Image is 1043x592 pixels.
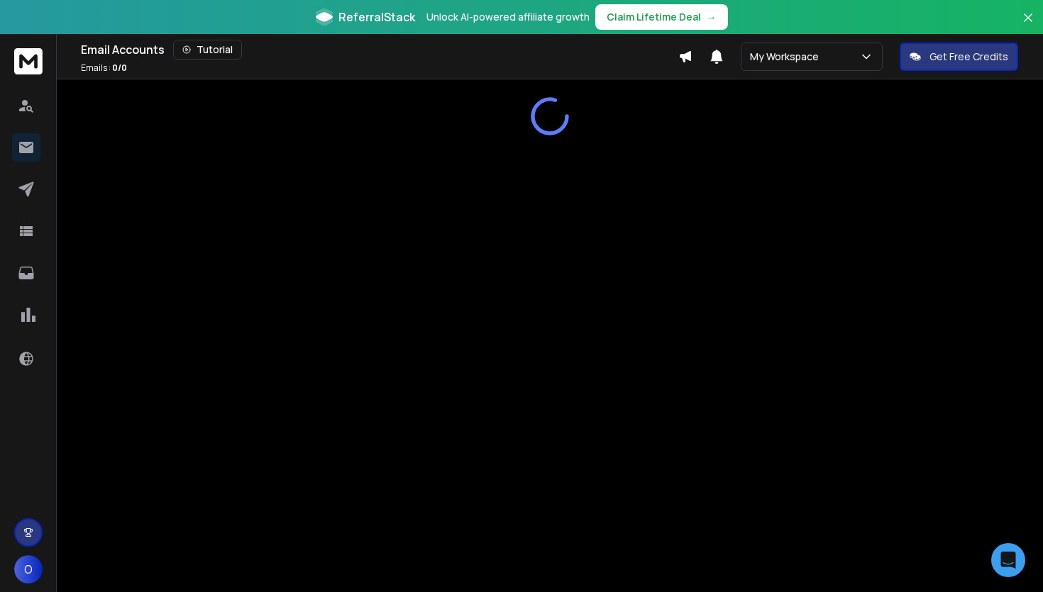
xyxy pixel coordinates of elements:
button: Close banner [1019,9,1037,43]
button: Tutorial [173,40,242,60]
span: → [707,10,717,24]
button: Get Free Credits [900,43,1018,71]
span: ReferralStack [338,9,415,26]
p: Emails : [81,62,127,74]
div: Email Accounts [81,40,678,60]
button: O [14,555,43,583]
span: 0 / 0 [112,62,127,74]
p: Unlock AI-powered affiliate growth [426,10,590,24]
button: Claim Lifetime Deal→ [595,4,728,30]
p: Get Free Credits [929,50,1008,64]
div: Open Intercom Messenger [991,543,1025,577]
p: My Workspace [750,50,824,64]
